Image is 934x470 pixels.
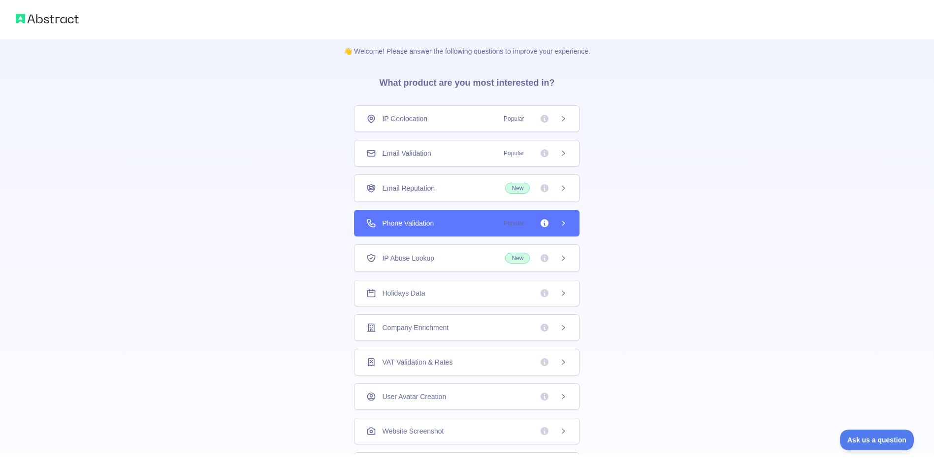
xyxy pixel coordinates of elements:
[382,253,434,263] span: IP Abuse Lookup
[382,426,444,436] span: Website Screenshot
[498,114,530,124] span: Popular
[382,357,452,367] span: VAT Validation & Rates
[363,56,570,105] h3: What product are you most interested in?
[382,392,446,402] span: User Avatar Creation
[505,183,530,194] span: New
[382,288,425,298] span: Holidays Data
[382,114,427,124] span: IP Geolocation
[382,218,434,228] span: Phone Validation
[498,218,530,228] span: Popular
[382,183,435,193] span: Email Reputation
[16,12,79,26] img: Abstract logo
[498,148,530,158] span: Popular
[840,430,914,450] iframe: Toggle Customer Support
[382,148,431,158] span: Email Validation
[382,323,449,333] span: Company Enrichment
[505,253,530,264] span: New
[328,31,606,56] p: 👋 Welcome! Please answer the following questions to improve your experience.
